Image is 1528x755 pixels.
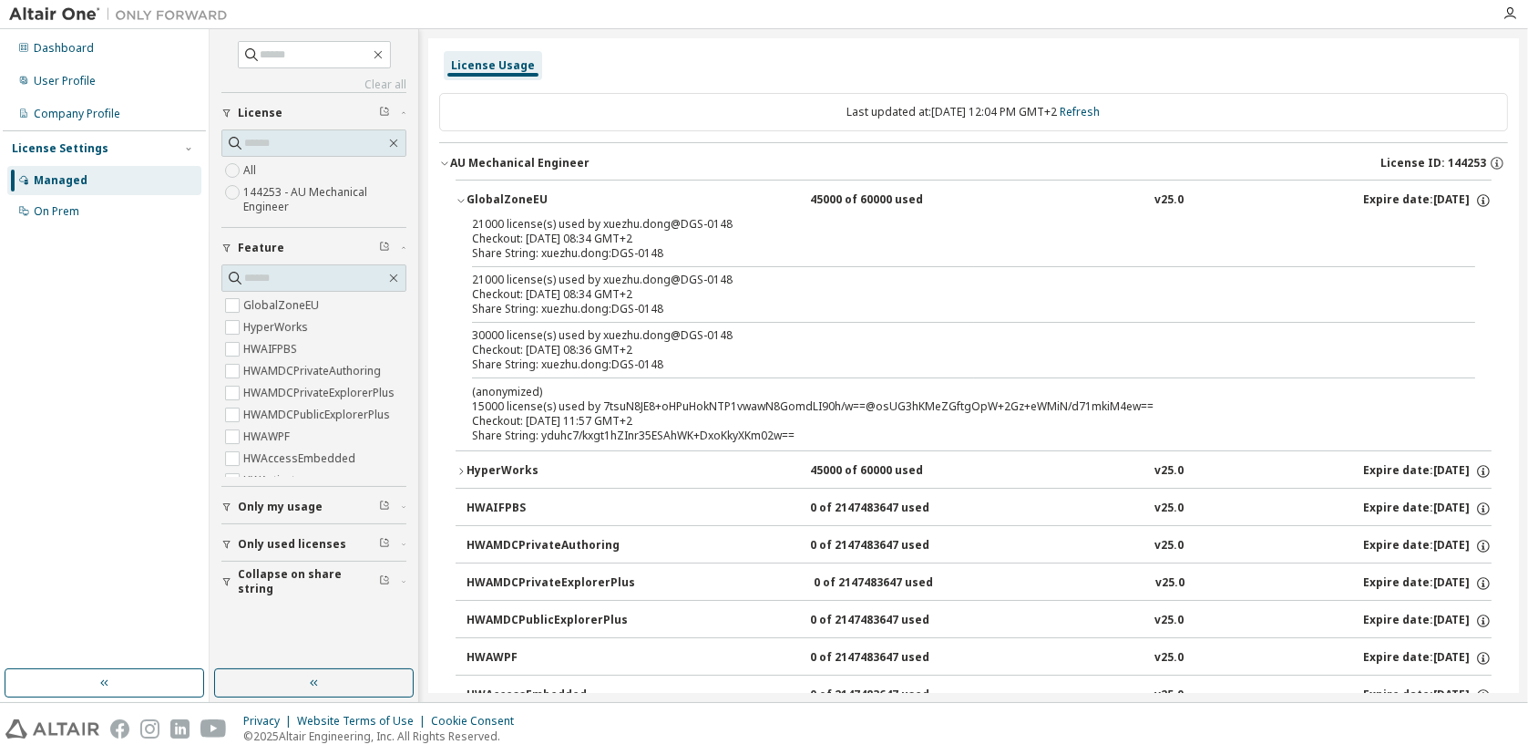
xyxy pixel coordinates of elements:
[472,232,1431,246] div: Checkout: [DATE] 08:34 GMT+2
[1154,688,1184,704] div: v25.0
[439,93,1508,131] div: Last updated at: [DATE] 12:04 PM GMT+2
[1363,688,1492,704] div: Expire date: [DATE]
[1363,192,1492,209] div: Expire date: [DATE]
[1154,463,1184,480] div: v25.0
[243,729,525,744] p: © 2025 Altair Engineering, Inc. All Rights Reserved.
[221,93,406,133] button: License
[221,228,406,268] button: Feature
[472,429,1431,443] div: Share String: yduhc7/kxgt1hZInr35ESAhWK+DxoKkyXKm02w==
[221,487,406,527] button: Only my usage
[472,343,1431,357] div: Checkout: [DATE] 08:36 GMT+2
[1380,156,1486,171] span: License ID: 144253
[467,613,631,629] div: HWAMDCPublicExplorerPlus
[34,107,120,121] div: Company Profile
[1154,613,1184,629] div: v25.0
[1363,501,1492,517] div: Expire date: [DATE]
[243,338,301,360] label: HWAIFPBS
[451,58,535,73] div: License Usage
[467,526,1492,566] button: HWAMDCPrivateAuthoring0 of 2147483647 usedv25.0Expire date:[DATE]
[467,601,1492,641] button: HWAMDCPublicExplorerPlus0 of 2147483647 usedv25.0Expire date:[DATE]
[34,74,96,88] div: User Profile
[472,357,1431,372] div: Share String: xuezhu.dong:DGS-0148
[467,638,1492,678] button: HWAWPF0 of 2147483647 usedv25.0Expire date:[DATE]
[472,384,1431,414] div: 15000 license(s) used by 7tsuN8JE8+oHPuHokNTP1vwawN8GomdLI90h/w==@osUG3hKMeZGftgOpW+2Gz+eWMiN/d71...
[221,78,406,92] a: Clear all
[379,241,390,255] span: Clear filter
[9,5,237,24] img: Altair One
[238,241,284,255] span: Feature
[110,719,129,739] img: facebook.svg
[243,426,293,448] label: HWAWPF
[472,287,1431,302] div: Checkout: [DATE] 08:34 GMT+2
[170,719,190,739] img: linkedin.svg
[243,404,394,426] label: HWAMDCPublicExplorerPlus
[467,489,1492,529] button: HWAIFPBS0 of 2147483647 usedv25.0Expire date:[DATE]
[810,688,974,704] div: 0 of 2147483647 used
[238,537,346,552] span: Only used licenses
[1363,463,1492,480] div: Expire date: [DATE]
[243,714,297,729] div: Privacy
[34,173,87,188] div: Managed
[450,156,590,171] div: AU Mechanical Engineer
[1154,650,1184,667] div: v25.0
[467,575,635,592] div: HWAMDCPrivateExplorerPlus
[472,384,1431,399] p: (anonymized)
[810,538,974,554] div: 0 of 2147483647 used
[243,448,359,470] label: HWAccessEmbedded
[243,470,305,491] label: HWActivate
[1154,501,1184,517] div: v25.0
[238,567,379,596] span: Collapse on share string
[243,360,385,382] label: HWAMDCPrivateAuthoring
[467,650,631,667] div: HWAWPF
[814,575,978,592] div: 0 of 2147483647 used
[456,451,1492,491] button: HyperWorks45000 of 60000 usedv25.0Expire date:[DATE]
[467,564,1492,604] button: HWAMDCPrivateExplorerPlus0 of 2147483647 usedv25.0Expire date:[DATE]
[810,650,974,667] div: 0 of 2147483647 used
[1061,104,1101,119] a: Refresh
[467,192,631,209] div: GlobalZoneEU
[472,328,1431,343] div: 30000 license(s) used by xuezhu.dong@DGS-0148
[472,302,1431,316] div: Share String: xuezhu.dong:DGS-0148
[467,676,1492,716] button: HWAccessEmbedded0 of 2147483647 usedv25.0Expire date:[DATE]
[12,141,108,156] div: License Settings
[1363,613,1492,629] div: Expire date: [DATE]
[221,524,406,564] button: Only used licenses
[221,562,406,602] button: Collapse on share string
[810,613,974,629] div: 0 of 2147483647 used
[200,719,227,739] img: youtube.svg
[1154,538,1184,554] div: v25.0
[467,501,631,517] div: HWAIFPBS
[379,574,390,589] span: Clear filter
[379,500,390,514] span: Clear filter
[297,714,431,729] div: Website Terms of Use
[467,463,631,480] div: HyperWorks
[243,316,312,338] label: HyperWorks
[238,500,323,514] span: Only my usage
[1154,192,1184,209] div: v25.0
[243,160,260,181] label: All
[467,538,631,554] div: HWAMDCPrivateAuthoring
[238,106,282,120] span: License
[810,501,974,517] div: 0 of 2147483647 used
[34,41,94,56] div: Dashboard
[810,192,974,209] div: 45000 of 60000 used
[379,537,390,552] span: Clear filter
[1155,575,1184,592] div: v25.0
[472,246,1431,261] div: Share String: xuezhu.dong:DGS-0148
[456,181,1492,221] button: GlobalZoneEU45000 of 60000 usedv25.0Expire date:[DATE]
[467,688,631,704] div: HWAccessEmbedded
[1363,575,1492,592] div: Expire date: [DATE]
[243,295,323,316] label: GlobalZoneEU
[1363,650,1492,667] div: Expire date: [DATE]
[439,143,1508,183] button: AU Mechanical EngineerLicense ID: 144253
[5,719,99,739] img: altair_logo.svg
[472,273,1431,287] div: 21000 license(s) used by xuezhu.dong@DGS-0148
[810,463,974,480] div: 45000 of 60000 used
[34,204,79,219] div: On Prem
[140,719,159,739] img: instagram.svg
[243,382,398,404] label: HWAMDCPrivateExplorerPlus
[1363,538,1492,554] div: Expire date: [DATE]
[379,106,390,120] span: Clear filter
[472,217,1431,232] div: 21000 license(s) used by xuezhu.dong@DGS-0148
[431,714,525,729] div: Cookie Consent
